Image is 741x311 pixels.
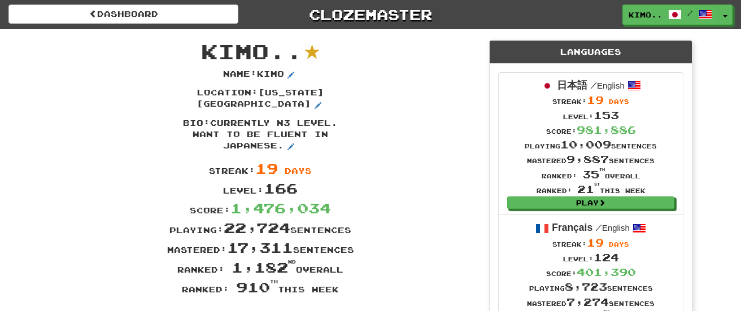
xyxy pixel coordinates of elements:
strong: 日本語 [557,80,587,91]
span: / [595,222,602,233]
span: Kimo.. [629,10,662,20]
div: Playing sentences [527,279,655,294]
sup: th [599,168,605,172]
span: 910 [236,278,278,295]
span: 153 [594,109,619,121]
span: days [609,240,629,248]
a: Dashboard [8,5,238,24]
div: Streak: [525,93,657,107]
div: Level: [40,178,481,198]
div: Streak: [40,159,481,178]
small: English [590,81,625,90]
a: Play [507,196,674,209]
p: Location : [US_STATE] [GEOGRAPHIC_DATA] [176,87,345,112]
sup: th [270,279,278,284]
span: days [285,166,312,176]
span: 10,009 [560,138,611,151]
div: Score: [40,198,481,218]
sup: nd [288,259,296,265]
span: days [609,98,629,105]
span: 981,886 [577,124,636,136]
span: 124 [594,251,619,264]
span: 1,182 [232,259,296,275]
span: / [687,9,693,17]
div: Level: [527,250,655,265]
div: Ranked: overall [40,257,481,277]
div: Level: [525,108,657,122]
span: Kimo.. [201,39,303,63]
div: Playing: sentences [40,218,481,238]
span: 8,723 [565,281,607,293]
p: Name : Kimo [223,68,298,82]
span: 9,887 [566,153,609,165]
div: Score: [525,122,657,137]
div: Mastered sentences [525,152,657,167]
span: 17,311 [227,239,293,256]
div: Playing sentences [525,137,657,152]
span: 21 [577,183,600,195]
a: Kimo.. / [622,5,718,25]
div: Ranked: this week [525,182,657,196]
span: 19 [587,236,604,249]
span: 35 [582,168,605,181]
span: 19 [587,94,604,106]
div: Streak: [527,235,655,250]
div: Score: [527,265,655,279]
span: / [590,80,597,90]
span: 401,390 [577,266,636,278]
p: Bio : currently n3 level. want to be fluent in japanese. [176,117,345,154]
span: 7,274 [566,296,609,308]
strong: Français [552,222,592,233]
div: Mastered: sentences [40,238,481,257]
div: Mastered sentences [527,295,655,309]
sup: st [594,182,600,186]
span: 22,724 [224,219,290,236]
span: 166 [264,179,298,196]
span: 1,476,034 [230,199,331,216]
div: Languages [490,41,692,64]
span: 19 [255,160,278,177]
div: Ranked: overall [525,167,657,182]
a: Clozemaster [255,5,485,24]
div: Ranked: this week [40,277,481,297]
small: English [595,224,630,233]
